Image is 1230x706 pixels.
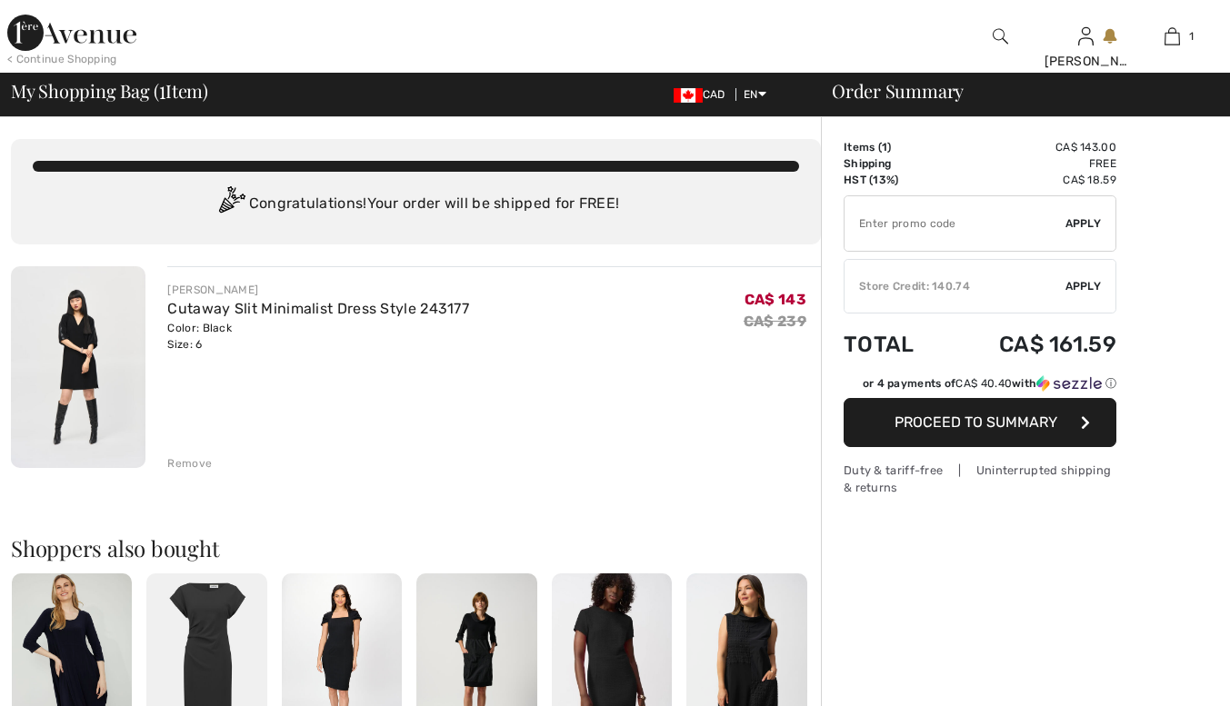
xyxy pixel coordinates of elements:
[946,139,1116,155] td: CA$ 143.00
[744,88,766,101] span: EN
[993,25,1008,47] img: search the website
[844,155,946,172] td: Shipping
[810,82,1219,100] div: Order Summary
[167,300,469,317] a: Cutaway Slit Minimalist Dress Style 243177
[946,313,1116,375] td: CA$ 161.59
[844,139,946,155] td: Items ( )
[1165,25,1180,47] img: My Bag
[1189,28,1194,45] span: 1
[159,77,165,101] span: 1
[1065,215,1102,232] span: Apply
[11,537,821,559] h2: Shoppers also bought
[674,88,733,101] span: CAD
[1045,52,1129,71] div: [PERSON_NAME]
[167,282,469,298] div: [PERSON_NAME]
[1130,25,1215,47] a: 1
[1078,25,1094,47] img: My Info
[844,375,1116,398] div: or 4 payments ofCA$ 40.40withSezzle Click to learn more about Sezzle
[33,186,799,223] div: Congratulations! Your order will be shipped for FREE!
[946,172,1116,188] td: CA$ 18.59
[845,278,1065,294] div: Store Credit: 140.74
[946,155,1116,172] td: Free
[1036,375,1102,392] img: Sezzle
[845,196,1065,251] input: Promo code
[863,375,1116,392] div: or 4 payments of with
[167,320,469,353] div: Color: Black Size: 6
[882,141,887,154] span: 1
[7,15,136,51] img: 1ère Avenue
[844,172,946,188] td: HST (13%)
[844,462,1116,496] div: Duty & tariff-free | Uninterrupted shipping & returns
[674,88,703,103] img: Canadian Dollar
[895,413,1057,431] span: Proceed to Summary
[744,313,806,330] s: CA$ 239
[11,82,208,100] span: My Shopping Bag ( Item)
[955,377,1012,390] span: CA$ 40.40
[7,51,117,67] div: < Continue Shopping
[844,398,1116,447] button: Proceed to Summary
[167,455,212,472] div: Remove
[213,186,249,223] img: Congratulation2.svg
[1065,278,1102,294] span: Apply
[11,266,145,468] img: Cutaway Slit Minimalist Dress Style 243177
[1078,27,1094,45] a: Sign In
[745,291,806,308] span: CA$ 143
[844,313,946,375] td: Total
